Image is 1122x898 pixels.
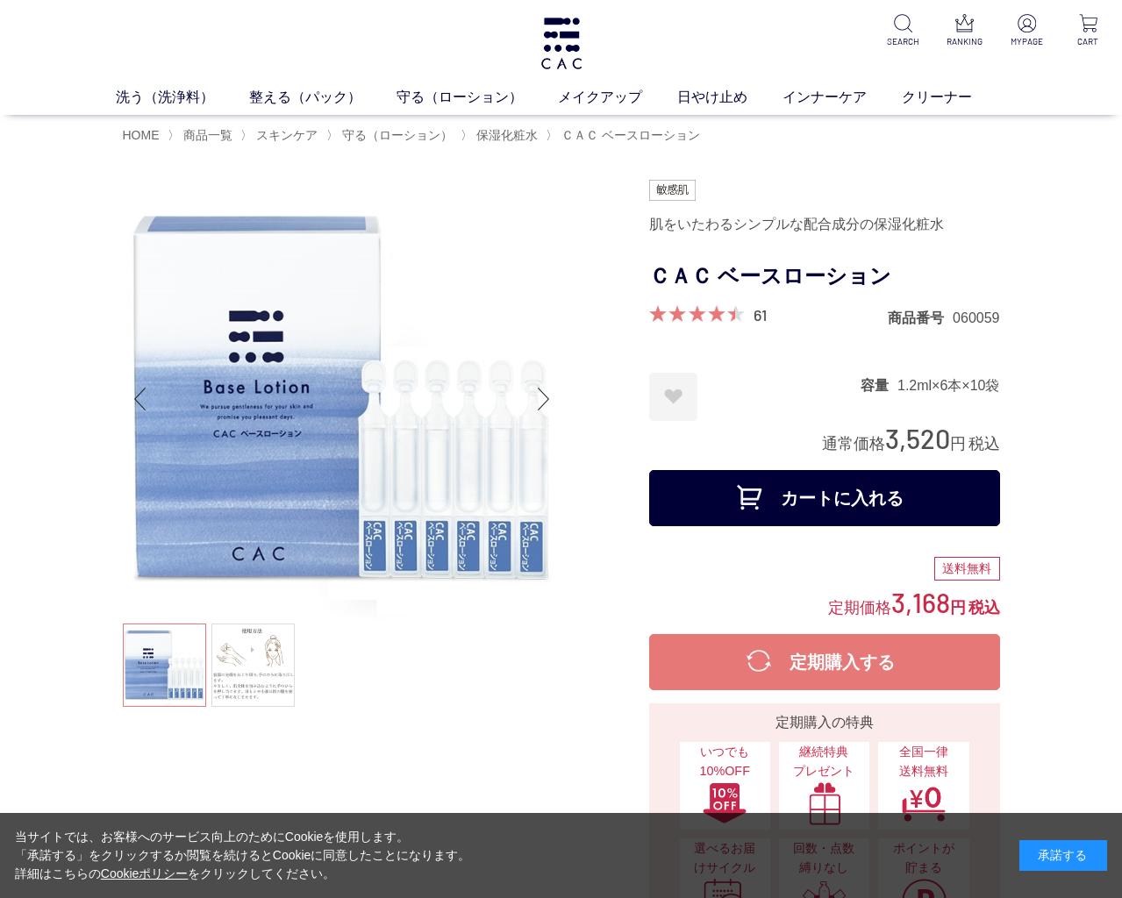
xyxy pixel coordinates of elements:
a: MYPAGE [1007,14,1047,48]
span: いつでも10%OFF [689,743,761,780]
span: 3,168 [891,586,950,618]
div: 送料無料 [934,557,1000,581]
dd: 1.2ml×6本×10袋 [897,376,1000,395]
img: 全国一律送料無料 [901,781,947,825]
span: ＣＡＣ ベースローション [561,128,700,142]
a: クリーナー [902,87,1007,108]
dt: 容量 [861,376,897,395]
a: インナーケア [783,87,902,108]
span: 全国一律 送料無料 [887,743,960,780]
span: 保湿化粧水 [476,128,538,142]
span: スキンケア [256,128,318,142]
a: RANKING [945,14,984,48]
span: 税込 [968,435,1000,453]
a: 保湿化粧水 [473,128,538,142]
a: ＣＡＣ ベースローション [558,128,700,142]
a: Cookieポリシー [101,866,189,880]
dt: 商品番号 [888,309,953,327]
dd: 060059 [953,309,999,327]
p: SEARCH [883,35,923,48]
span: 守る（ローション） [342,128,453,142]
div: 承諾する [1019,840,1107,871]
li: 〉 [461,127,542,144]
div: 定期購入の特典 [656,712,993,733]
img: 継続特典プレゼント [802,781,847,825]
button: 定期購入する [649,634,1000,690]
div: Previous slide [123,364,158,434]
button: カートに入れる [649,470,1000,526]
div: Next slide [526,364,561,434]
img: ＣＡＣ ベースローション [123,180,561,618]
p: RANKING [945,35,984,48]
a: メイクアップ [558,87,677,108]
a: SEARCH [883,14,923,48]
img: logo [539,18,584,69]
a: HOME [123,128,160,142]
li: 〉 [546,127,704,144]
p: MYPAGE [1007,35,1047,48]
span: 商品一覧 [183,128,232,142]
li: 〉 [326,127,457,144]
img: 敏感肌 [649,180,697,201]
a: 商品一覧 [180,128,232,142]
img: いつでも10%OFF [702,781,747,825]
a: お気に入りに登録する [649,373,697,421]
li: 〉 [240,127,322,144]
span: 定期価格 [828,597,891,616]
a: 61 [754,305,767,324]
a: 洗う（洗浄料） [116,87,249,108]
a: CART [1068,14,1108,48]
a: 整える（パック） [249,87,397,108]
p: CART [1068,35,1108,48]
a: スキンケア [253,128,318,142]
span: 税込 [968,599,1000,616]
span: 3,520 [885,422,950,454]
span: 円 [950,435,966,453]
div: 肌をいたわるシンプルな配合成分の保湿化粧水 [649,210,1000,239]
a: 守る（ローション） [339,128,453,142]
li: 〉 [168,127,237,144]
span: 継続特典 プレゼント [788,743,861,780]
span: 円 [950,599,966,616]
h1: ＣＡＣ ベースローション [649,257,1000,296]
a: 守る（ローション） [397,87,558,108]
span: 通常価格 [822,435,885,453]
div: 当サイトでは、お客様へのサービス向上のためにCookieを使用します。 「承諾する」をクリックするか閲覧を続けるとCookieに同意したことになります。 詳細はこちらの をクリックしてください。 [15,828,471,883]
a: 日やけ止め [677,87,783,108]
